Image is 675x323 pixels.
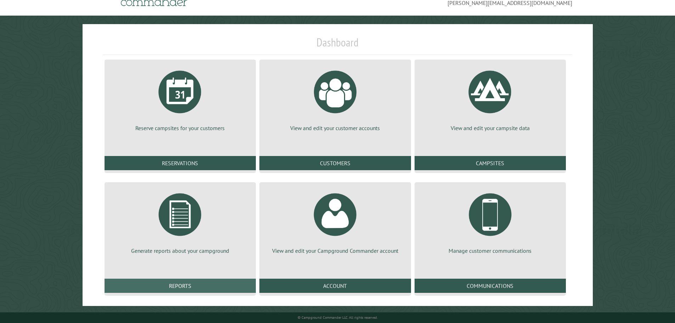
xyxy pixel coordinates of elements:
a: Communications [415,279,566,293]
p: Generate reports about your campground [113,247,247,255]
a: Reserve campsites for your customers [113,65,247,132]
a: Reservations [105,156,256,170]
a: Campsites [415,156,566,170]
p: View and edit your campsite data [423,124,557,132]
a: Generate reports about your campground [113,188,247,255]
h1: Dashboard [103,35,573,55]
a: View and edit your campsite data [423,65,557,132]
a: Customers [259,156,411,170]
p: View and edit your customer accounts [268,124,402,132]
p: Manage customer communications [423,247,557,255]
a: Manage customer communications [423,188,557,255]
p: View and edit your Campground Commander account [268,247,402,255]
a: View and edit your customer accounts [268,65,402,132]
a: View and edit your Campground Commander account [268,188,402,255]
small: © Campground Commander LLC. All rights reserved. [298,315,378,320]
p: Reserve campsites for your customers [113,124,247,132]
a: Reports [105,279,256,293]
a: Account [259,279,411,293]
